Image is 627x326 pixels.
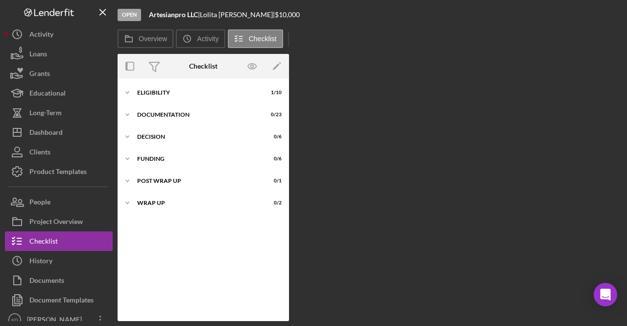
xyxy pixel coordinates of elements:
div: Dashboard [29,123,63,145]
div: | [149,11,200,19]
button: Checklist [5,231,113,251]
div: Lolita [PERSON_NAME] | [200,11,275,19]
b: Artesianpro LLC [149,10,198,19]
button: Grants [5,64,113,83]
div: Open [118,9,141,21]
text: KD [11,317,18,323]
div: Document Templates [29,290,94,312]
button: Activity [5,25,113,44]
div: Open Intercom Messenger [594,283,617,306]
div: 1 / 10 [264,90,282,96]
button: Dashboard [5,123,113,142]
div: 0 / 1 [264,178,282,184]
label: Activity [197,35,218,43]
button: Activity [176,29,225,48]
div: Wrap up [137,200,257,206]
div: Documentation [137,112,257,118]
div: Educational [29,83,66,105]
div: 0 / 23 [264,112,282,118]
div: 0 / 6 [264,156,282,162]
label: Checklist [249,35,277,43]
button: Project Overview [5,212,113,231]
span: $10,000 [275,10,300,19]
div: Post Wrap Up [137,178,257,184]
div: Eligibility [137,90,257,96]
div: Loans [29,44,47,66]
button: People [5,192,113,212]
button: Clients [5,142,113,162]
button: Checklist [228,29,283,48]
div: Product Templates [29,162,87,184]
div: 0 / 2 [264,200,282,206]
button: Overview [118,29,173,48]
div: Clients [29,142,50,164]
div: Funding [137,156,257,162]
button: History [5,251,113,271]
div: Decision [137,134,257,140]
div: Checklist [29,231,58,253]
div: People [29,192,50,214]
button: Educational [5,83,113,103]
div: Activity [29,25,53,47]
div: Checklist [189,62,217,70]
div: Documents [29,271,64,293]
div: Project Overview [29,212,83,234]
div: Grants [29,64,50,86]
button: Document Templates [5,290,113,310]
button: Documents [5,271,113,290]
div: Long-Term [29,103,62,125]
button: Loans [5,44,113,64]
div: 0 / 6 [264,134,282,140]
div: History [29,251,52,273]
button: Long-Term [5,103,113,123]
button: Product Templates [5,162,113,181]
label: Overview [139,35,167,43]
